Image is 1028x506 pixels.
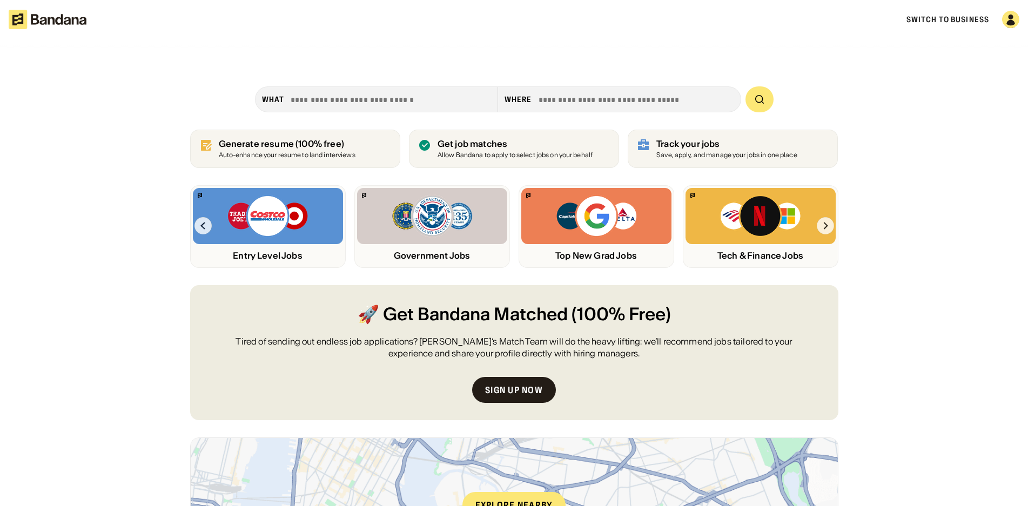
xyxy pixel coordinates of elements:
[438,152,593,159] div: Allow Bandana to apply to select jobs on your behalf
[656,152,797,159] div: Save, apply, and manage your jobs in one place
[526,193,530,198] img: Bandana logo
[628,130,838,168] a: Track your jobs Save, apply, and manage your jobs in one place
[190,185,346,268] a: Bandana logoTrader Joe’s, Costco, Target logosEntry Level Jobs
[357,251,507,261] div: Government Jobs
[216,335,812,360] div: Tired of sending out endless job applications? [PERSON_NAME]’s Match Team will do the heavy lifti...
[519,185,674,268] a: Bandana logoCapital One, Google, Delta logosTop New Grad Jobs
[906,15,989,24] a: Switch to Business
[358,302,568,327] span: 🚀 Get Bandana Matched
[9,10,86,29] img: Bandana logotype
[505,95,532,104] div: Where
[656,139,797,149] div: Track your jobs
[362,193,366,198] img: Bandana logo
[555,194,637,238] img: Capital One, Google, Delta logos
[690,193,695,198] img: Bandana logo
[354,185,510,268] a: Bandana logoFBI, DHS, MWRD logosGovernment Jobs
[391,194,473,238] img: FBI, DHS, MWRD logos
[521,251,671,261] div: Top New Grad Jobs
[190,130,400,168] a: Generate resume (100% free)Auto-enhance your resume to land interviews
[219,152,355,159] div: Auto-enhance your resume to land interviews
[194,217,212,234] img: Left Arrow
[817,217,834,234] img: Right Arrow
[227,194,309,238] img: Trader Joe’s, Costco, Target logos
[472,377,556,403] a: Sign up now
[193,251,343,261] div: Entry Level Jobs
[438,139,593,149] div: Get job matches
[262,95,284,104] div: what
[683,185,838,268] a: Bandana logoBank of America, Netflix, Microsoft logosTech & Finance Jobs
[295,138,344,149] span: (100% free)
[409,130,619,168] a: Get job matches Allow Bandana to apply to select jobs on your behalf
[485,386,543,394] div: Sign up now
[572,302,671,327] span: (100% Free)
[720,194,801,238] img: Bank of America, Netflix, Microsoft logos
[219,139,355,149] div: Generate resume
[686,251,836,261] div: Tech & Finance Jobs
[198,193,202,198] img: Bandana logo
